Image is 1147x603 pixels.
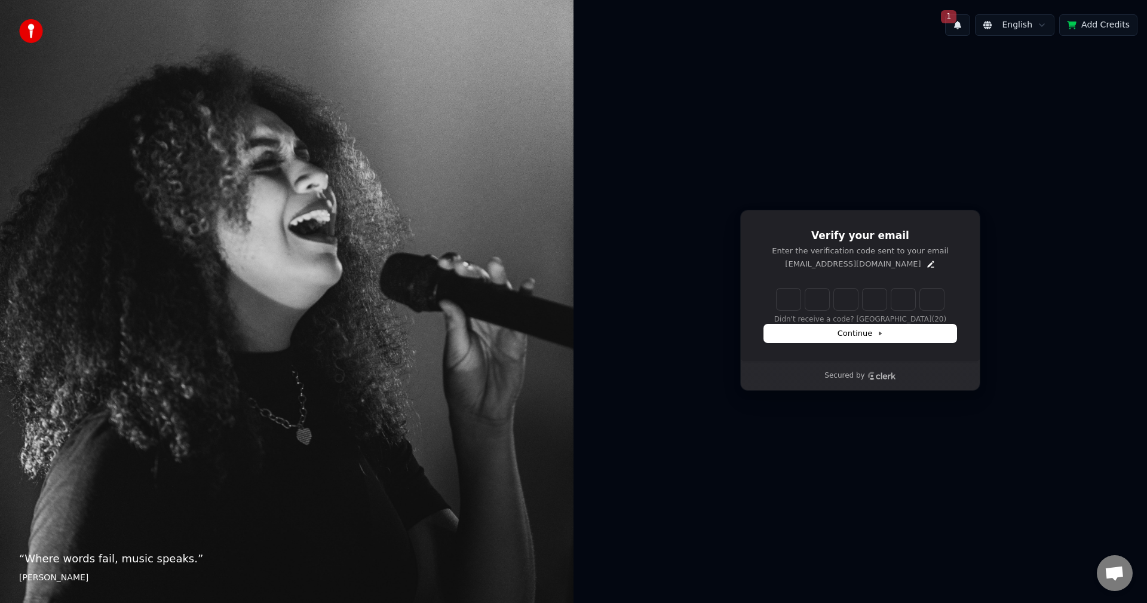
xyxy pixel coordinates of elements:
[945,14,970,36] button: 1
[926,259,936,269] button: Edit
[19,550,554,567] p: “ Where words fail, music speaks. ”
[777,289,944,310] input: Enter verification code
[941,10,956,23] span: 1
[764,246,956,256] p: Enter the verification code sent to your email
[764,229,956,243] h1: Verify your email
[19,572,554,584] footer: [PERSON_NAME]
[1059,14,1137,36] button: Add Credits
[19,19,43,43] img: youka
[867,372,896,380] a: Clerk logo
[824,371,864,381] p: Secured by
[838,328,883,339] span: Continue
[785,259,921,270] p: [EMAIL_ADDRESS][DOMAIN_NAME]
[1097,555,1133,591] div: Open chat
[764,325,956,342] button: Continue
